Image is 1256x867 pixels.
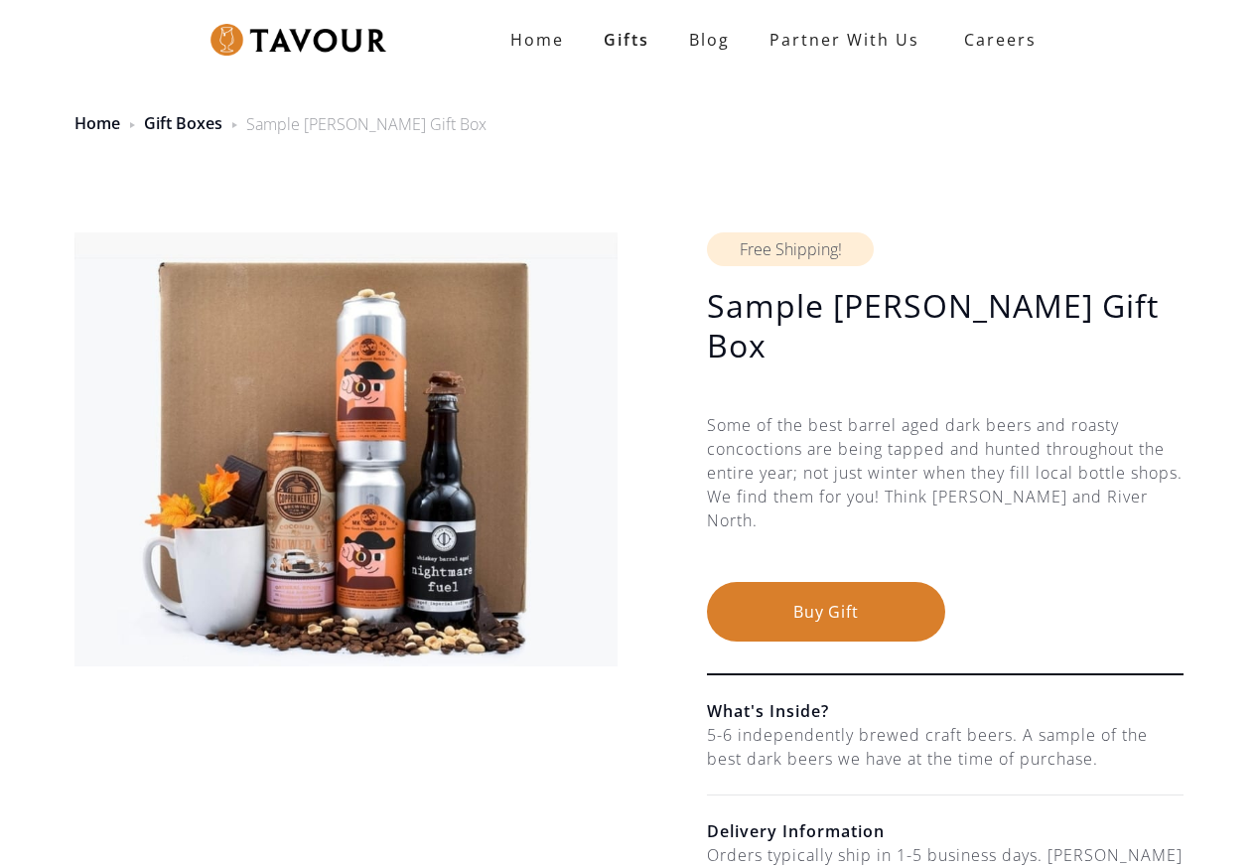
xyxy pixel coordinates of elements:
div: Free Shipping! [707,232,874,266]
h6: Delivery Information [707,819,1184,843]
div: 5-6 independently brewed craft beers. A sample of the best dark beers we have at the time of purc... [707,723,1184,771]
a: Careers [939,12,1051,68]
a: Blog [669,20,750,60]
a: partner with us [750,20,939,60]
a: Home [490,20,584,60]
a: Gift Boxes [144,112,222,134]
div: Some of the best barrel aged dark beers and roasty concoctions are being tapped and hunted throug... [707,413,1184,582]
h1: Sample [PERSON_NAME] Gift Box [707,286,1184,365]
a: Home [74,112,120,134]
strong: Careers [964,20,1037,60]
button: Buy Gift [707,582,945,642]
div: Sample [PERSON_NAME] Gift Box [246,112,487,136]
h6: What's Inside? [707,699,1184,723]
a: Gifts [584,20,669,60]
strong: Home [510,29,564,51]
